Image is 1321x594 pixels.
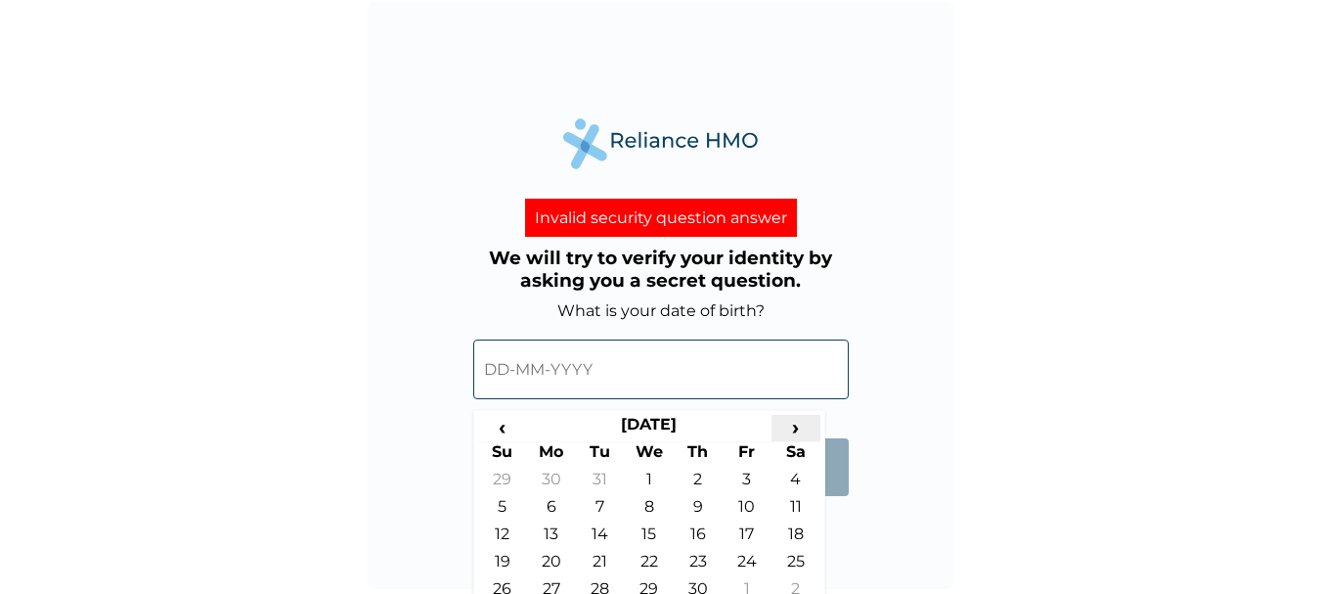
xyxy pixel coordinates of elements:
[771,497,820,525] td: 11
[527,470,576,497] td: 30
[625,552,674,579] td: 22
[527,525,576,552] td: 13
[625,470,674,497] td: 1
[625,497,674,525] td: 8
[771,470,820,497] td: 4
[473,247,849,292] h3: We will try to verify your identity by asking you a secret question.
[478,415,527,439] span: ‹
[723,525,771,552] td: 17
[527,442,576,470] th: Mo
[527,497,576,525] td: 6
[771,415,820,439] span: ›
[478,552,527,579] td: 19
[473,340,849,399] input: DD-MM-YYYY
[771,552,820,579] td: 25
[674,525,723,552] td: 16
[674,470,723,497] td: 2
[723,552,771,579] td: 24
[557,301,765,320] label: What is your date of birth?
[576,497,625,525] td: 7
[625,442,674,470] th: We
[527,552,576,579] td: 20
[771,525,820,552] td: 18
[771,442,820,470] th: Sa
[478,525,527,552] td: 12
[576,442,625,470] th: Tu
[576,470,625,497] td: 31
[563,118,759,168] img: Reliance Health's Logo
[674,442,723,470] th: Th
[527,415,771,442] th: [DATE]
[576,552,625,579] td: 21
[674,552,723,579] td: 23
[723,442,771,470] th: Fr
[576,525,625,552] td: 14
[723,470,771,497] td: 3
[478,470,527,497] td: 29
[723,497,771,525] td: 10
[478,442,527,470] th: Su
[478,497,527,525] td: 5
[674,497,723,525] td: 9
[525,199,797,237] div: Invalid security question answer
[625,525,674,552] td: 15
